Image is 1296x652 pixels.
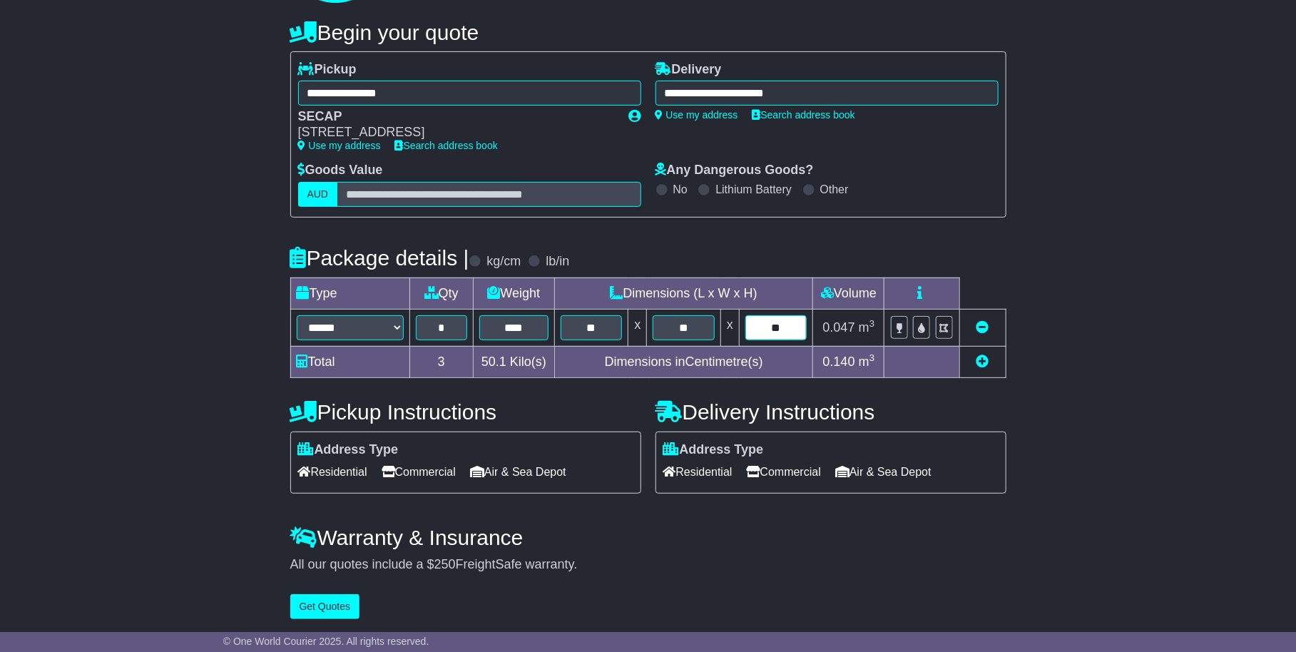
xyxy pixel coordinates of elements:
[655,62,722,78] label: Delivery
[382,461,456,483] span: Commercial
[663,442,764,458] label: Address Type
[298,109,615,125] div: SECAP
[298,461,367,483] span: Residential
[546,254,569,270] label: lb/in
[554,346,813,377] td: Dimensions in Centimetre(s)
[290,277,409,309] td: Type
[752,109,855,121] a: Search address book
[298,163,383,178] label: Goods Value
[869,352,875,363] sup: 3
[869,318,875,329] sup: 3
[298,140,381,151] a: Use my address
[823,320,855,335] span: 0.047
[434,557,456,571] span: 250
[820,183,849,196] label: Other
[747,461,821,483] span: Commercial
[813,277,884,309] td: Volume
[976,320,989,335] a: Remove this item
[655,109,738,121] a: Use my address
[409,277,473,309] td: Qty
[473,277,554,309] td: Weight
[655,400,1006,424] h4: Delivery Instructions
[976,355,989,369] a: Add new item
[655,163,814,178] label: Any Dangerous Goods?
[628,309,647,346] td: x
[859,320,875,335] span: m
[409,346,473,377] td: 3
[223,636,429,647] span: © One World Courier 2025. All rights reserved.
[823,355,855,369] span: 0.140
[486,254,521,270] label: kg/cm
[290,21,1006,44] h4: Begin your quote
[395,140,498,151] a: Search address book
[290,526,1006,549] h4: Warranty & Insurance
[554,277,813,309] td: Dimensions (L x W x H)
[290,557,1006,573] div: All our quotes include a $ FreightSafe warranty.
[298,182,338,207] label: AUD
[290,400,641,424] h4: Pickup Instructions
[470,461,566,483] span: Air & Sea Depot
[290,594,360,619] button: Get Quotes
[720,309,739,346] td: x
[290,246,469,270] h4: Package details |
[290,346,409,377] td: Total
[481,355,506,369] span: 50.1
[859,355,875,369] span: m
[298,62,357,78] label: Pickup
[473,346,554,377] td: Kilo(s)
[835,461,932,483] span: Air & Sea Depot
[673,183,688,196] label: No
[715,183,792,196] label: Lithium Battery
[298,125,615,141] div: [STREET_ADDRESS]
[298,442,399,458] label: Address Type
[663,461,733,483] span: Residential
